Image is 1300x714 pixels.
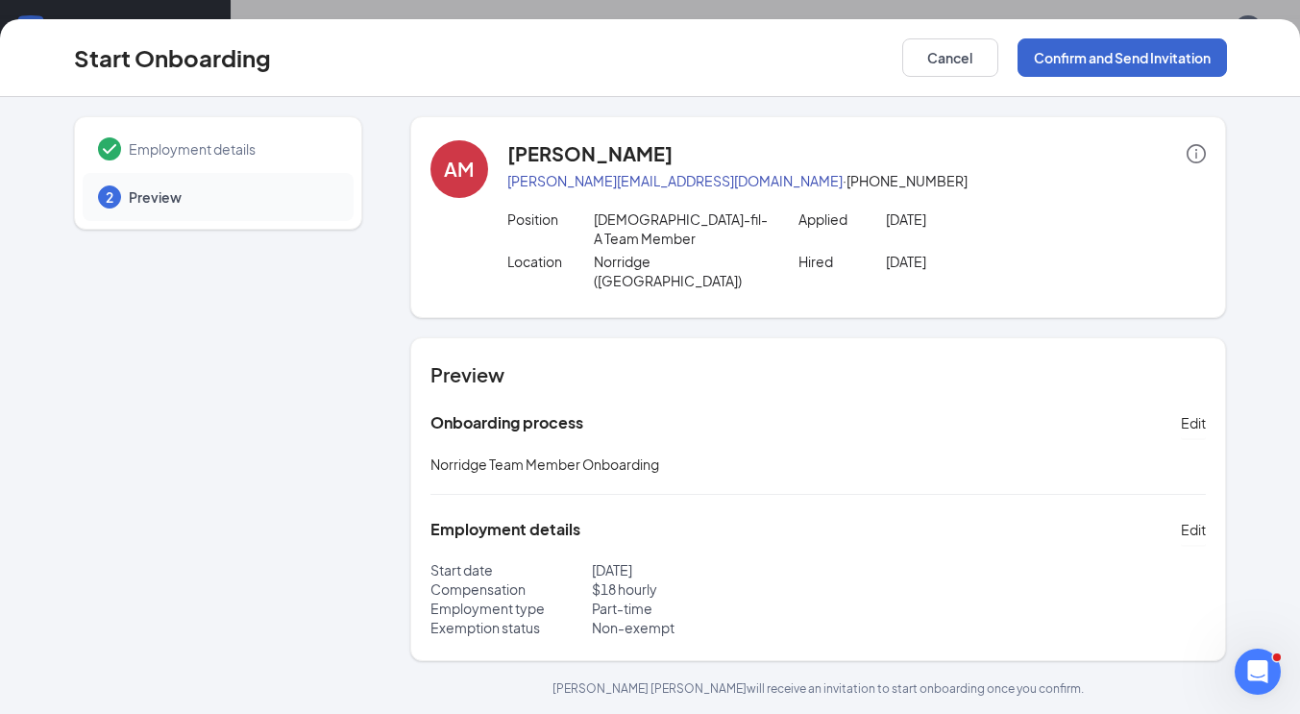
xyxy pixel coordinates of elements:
[594,252,769,290] p: Norridge ([GEOGRAPHIC_DATA])
[1235,649,1281,695] iframe: Intercom live chat
[798,209,886,229] p: Applied
[1181,413,1206,432] span: Edit
[594,209,769,248] p: [DEMOGRAPHIC_DATA]-fil-A Team Member
[430,599,592,618] p: Employment type
[507,172,843,189] a: [PERSON_NAME][EMAIL_ADDRESS][DOMAIN_NAME]
[592,579,819,599] p: $ 18 hourly
[886,252,1061,271] p: [DATE]
[1181,520,1206,539] span: Edit
[430,361,1207,388] h4: Preview
[507,171,1207,190] p: · [PHONE_NUMBER]
[129,187,334,207] span: Preview
[430,519,580,540] h5: Employment details
[592,599,819,618] p: Part-time
[507,252,595,271] p: Location
[902,38,998,77] button: Cancel
[886,209,1061,229] p: [DATE]
[410,680,1227,697] p: [PERSON_NAME] [PERSON_NAME] will receive an invitation to start onboarding once you confirm.
[507,209,595,229] p: Position
[430,618,592,637] p: Exemption status
[798,252,886,271] p: Hired
[74,41,271,74] h3: Start Onboarding
[444,156,474,183] div: AM
[1181,407,1206,438] button: Edit
[430,579,592,599] p: Compensation
[430,412,583,433] h5: Onboarding process
[1187,144,1206,163] span: info-circle
[1181,514,1206,545] button: Edit
[430,455,659,473] span: Norridge Team Member Onboarding
[106,187,113,207] span: 2
[430,560,592,579] p: Start date
[507,140,673,167] h4: [PERSON_NAME]
[1018,38,1227,77] button: Confirm and Send Invitation
[129,139,334,159] span: Employment details
[98,137,121,160] svg: Checkmark
[592,560,819,579] p: [DATE]
[592,618,819,637] p: Non-exempt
